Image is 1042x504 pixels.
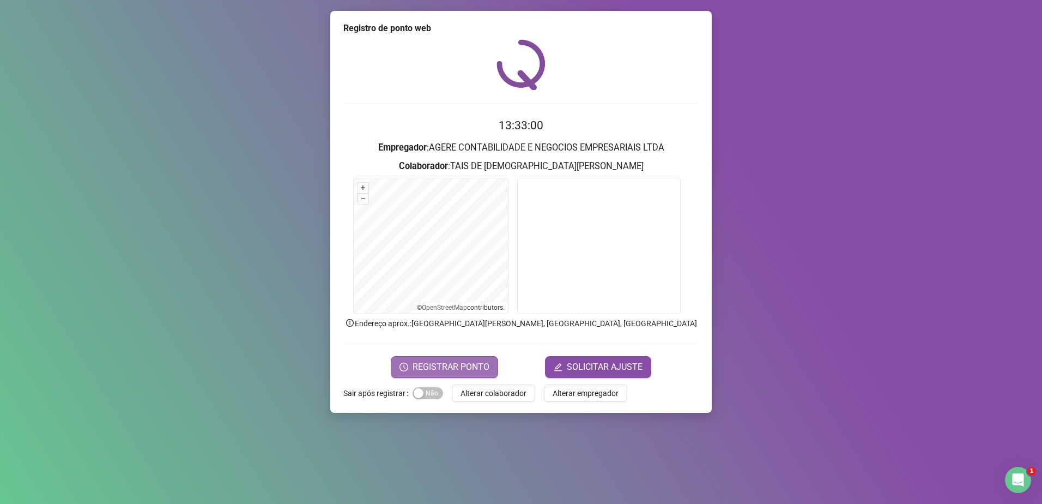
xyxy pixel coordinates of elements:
[417,304,505,311] li: © contributors.
[343,22,699,35] div: Registro de ponto web
[452,385,535,402] button: Alterar colaborador
[378,142,427,153] strong: Empregador
[1005,467,1031,493] iframe: Intercom live chat
[343,317,699,329] p: Endereço aprox. : [GEOGRAPHIC_DATA][PERSON_NAME], [GEOGRAPHIC_DATA], [GEOGRAPHIC_DATA]
[399,161,448,171] strong: Colaborador
[343,141,699,155] h3: : AGERE CONTABILIDADE E NEGOCIOS EMPRESARIAIS LTDA
[499,119,543,132] time: 13:33:00
[343,159,699,173] h3: : TAIS DE [DEMOGRAPHIC_DATA][PERSON_NAME]
[343,385,413,402] label: Sair após registrar
[545,356,651,378] button: editSOLICITAR AJUSTE
[345,318,355,328] span: info-circle
[554,363,562,371] span: edit
[358,183,368,193] button: +
[391,356,498,378] button: REGISTRAR PONTO
[461,387,526,399] span: Alterar colaborador
[496,39,546,90] img: QRPoint
[358,194,368,204] button: –
[544,385,627,402] button: Alterar empregador
[413,361,489,374] span: REGISTRAR PONTO
[1027,467,1036,476] span: 1
[399,363,408,371] span: clock-circle
[567,361,643,374] span: SOLICITAR AJUSTE
[553,387,619,399] span: Alterar empregador
[422,304,467,311] a: OpenStreetMap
